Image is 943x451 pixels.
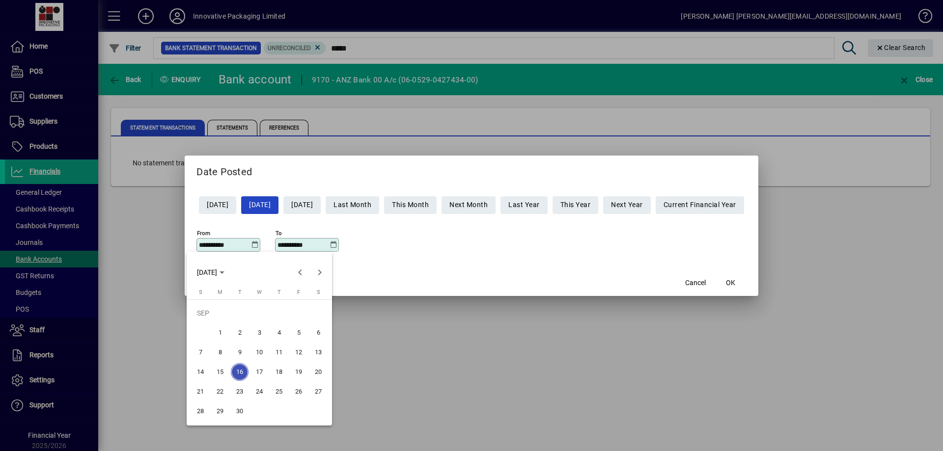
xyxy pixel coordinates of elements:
[192,363,209,381] span: 14
[317,289,320,295] span: S
[269,362,289,382] button: Thu Sep 18 2025
[230,362,250,382] button: Tue Sep 16 2025
[308,362,328,382] button: Sat Sep 20 2025
[290,363,307,381] span: 19
[250,363,268,381] span: 17
[290,344,307,361] span: 12
[309,324,327,342] span: 6
[231,363,249,381] span: 16
[277,289,281,295] span: T
[290,383,307,400] span: 26
[250,383,268,400] span: 24
[290,324,307,342] span: 5
[270,344,288,361] span: 11
[192,383,209,400] span: 21
[210,362,230,382] button: Mon Sep 15 2025
[211,383,229,400] span: 22
[210,323,230,343] button: Mon Sep 01 2025
[210,401,230,421] button: Mon Sep 29 2025
[269,343,289,362] button: Thu Sep 11 2025
[210,343,230,362] button: Mon Sep 08 2025
[308,323,328,343] button: Sat Sep 06 2025
[257,289,262,295] span: W
[308,382,328,401] button: Sat Sep 27 2025
[250,362,269,382] button: Wed Sep 17 2025
[270,363,288,381] span: 18
[210,382,230,401] button: Mon Sep 22 2025
[238,289,242,295] span: T
[191,382,210,401] button: Sun Sep 21 2025
[197,268,217,276] span: [DATE]
[193,264,228,281] button: Choose month and year
[191,343,210,362] button: Sun Sep 07 2025
[211,363,229,381] span: 15
[289,362,308,382] button: Fri Sep 19 2025
[310,263,330,282] button: Next month
[211,324,229,342] span: 1
[218,289,222,295] span: M
[230,382,250,401] button: Tue Sep 23 2025
[308,343,328,362] button: Sat Sep 13 2025
[191,362,210,382] button: Sun Sep 14 2025
[199,289,202,295] span: S
[231,344,249,361] span: 9
[289,382,308,401] button: Fri Sep 26 2025
[211,344,229,361] span: 8
[231,383,249,400] span: 23
[309,363,327,381] span: 20
[250,324,268,342] span: 3
[250,344,268,361] span: 10
[191,401,210,421] button: Sun Sep 28 2025
[250,323,269,343] button: Wed Sep 03 2025
[269,323,289,343] button: Thu Sep 04 2025
[290,263,310,282] button: Previous month
[230,401,250,421] button: Tue Sep 30 2025
[250,343,269,362] button: Wed Sep 10 2025
[191,303,328,323] td: SEP
[270,383,288,400] span: 25
[250,382,269,401] button: Wed Sep 24 2025
[289,323,308,343] button: Fri Sep 05 2025
[192,344,209,361] span: 7
[230,343,250,362] button: Tue Sep 09 2025
[309,383,327,400] span: 27
[192,402,209,420] span: 28
[297,289,300,295] span: F
[231,324,249,342] span: 2
[211,402,229,420] span: 29
[289,343,308,362] button: Fri Sep 12 2025
[270,324,288,342] span: 4
[309,344,327,361] span: 13
[230,323,250,343] button: Tue Sep 02 2025
[231,402,249,420] span: 30
[269,382,289,401] button: Thu Sep 25 2025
